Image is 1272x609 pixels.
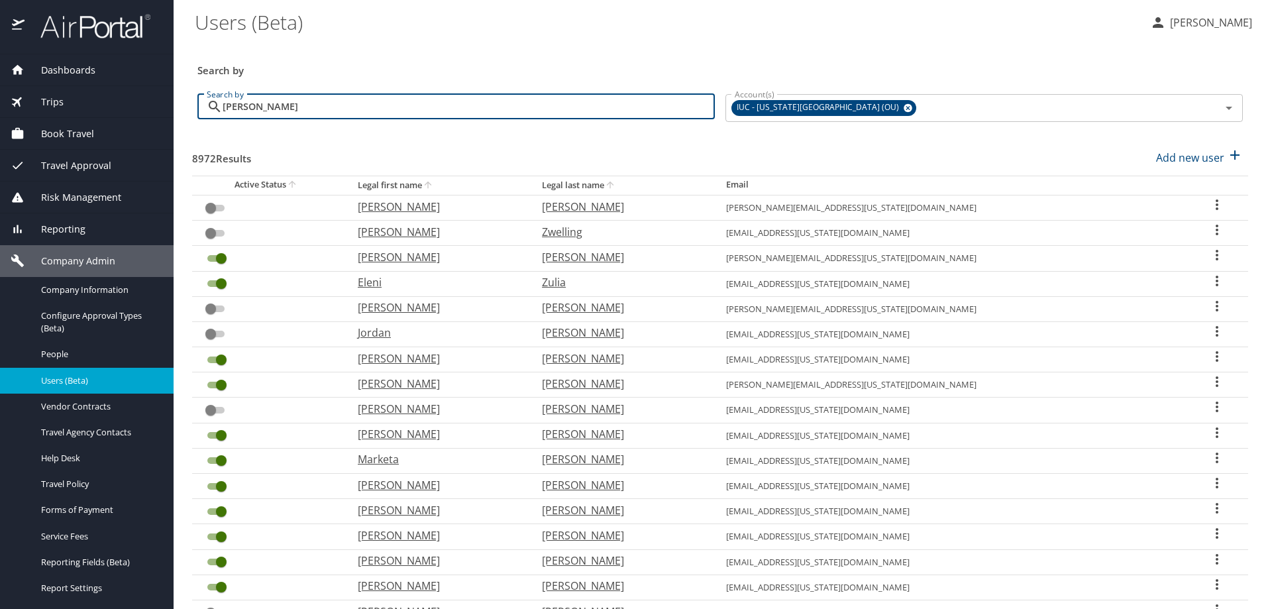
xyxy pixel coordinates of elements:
[715,474,1185,499] td: [EMAIL_ADDRESS][US_STATE][DOMAIN_NAME]
[358,249,515,265] p: [PERSON_NAME]
[358,401,515,417] p: [PERSON_NAME]
[25,95,64,109] span: Trips
[41,452,158,465] span: Help Desk
[715,221,1185,246] td: [EMAIL_ADDRESS][US_STATE][DOMAIN_NAME]
[542,426,700,442] p: [PERSON_NAME]
[358,502,515,518] p: [PERSON_NAME]
[715,347,1185,372] td: [EMAIL_ADDRESS][US_STATE][DOMAIN_NAME]
[715,423,1185,448] td: [EMAIL_ADDRESS][US_STATE][DOMAIN_NAME]
[358,451,515,467] p: Marketa
[41,478,158,490] span: Travel Policy
[358,477,515,493] p: [PERSON_NAME]
[715,372,1185,398] td: [PERSON_NAME][EMAIL_ADDRESS][US_STATE][DOMAIN_NAME]
[286,179,299,192] button: sort
[41,348,158,360] span: People
[1145,11,1257,34] button: [PERSON_NAME]
[358,553,515,569] p: [PERSON_NAME]
[542,199,700,215] p: [PERSON_NAME]
[715,176,1185,195] th: Email
[223,94,715,119] input: Search by name or email
[41,582,158,594] span: Report Settings
[542,224,700,240] p: Zwelling
[41,284,158,296] span: Company Information
[542,477,700,493] p: [PERSON_NAME]
[542,578,700,594] p: [PERSON_NAME]
[41,309,158,335] span: Configure Approval Types (Beta)
[542,401,700,417] p: [PERSON_NAME]
[192,176,347,195] th: Active Status
[358,527,515,543] p: [PERSON_NAME]
[715,271,1185,296] td: [EMAIL_ADDRESS][US_STATE][DOMAIN_NAME]
[197,55,1243,78] h3: Search by
[358,351,515,366] p: [PERSON_NAME]
[715,499,1185,524] td: [EMAIL_ADDRESS][US_STATE][DOMAIN_NAME]
[731,101,907,115] span: IUC - [US_STATE][GEOGRAPHIC_DATA] (OU)
[531,176,715,195] th: Legal last name
[715,246,1185,271] td: [PERSON_NAME][EMAIL_ADDRESS][US_STATE][DOMAIN_NAME]
[12,13,26,39] img: icon-airportal.png
[715,398,1185,423] td: [EMAIL_ADDRESS][US_STATE][DOMAIN_NAME]
[542,376,700,392] p: [PERSON_NAME]
[542,300,700,315] p: [PERSON_NAME]
[542,325,700,341] p: [PERSON_NAME]
[542,553,700,569] p: [PERSON_NAME]
[358,274,515,290] p: Eleni
[715,575,1185,600] td: [EMAIL_ADDRESS][US_STATE][DOMAIN_NAME]
[542,502,700,518] p: [PERSON_NAME]
[26,13,150,39] img: airportal-logo.png
[358,376,515,392] p: [PERSON_NAME]
[25,63,95,78] span: Dashboards
[715,448,1185,473] td: [EMAIL_ADDRESS][US_STATE][DOMAIN_NAME]
[715,195,1185,220] td: [PERSON_NAME][EMAIL_ADDRESS][US_STATE][DOMAIN_NAME]
[715,524,1185,549] td: [EMAIL_ADDRESS][US_STATE][DOMAIN_NAME]
[358,578,515,594] p: [PERSON_NAME]
[25,158,111,173] span: Travel Approval
[358,426,515,442] p: [PERSON_NAME]
[715,549,1185,575] td: [EMAIL_ADDRESS][US_STATE][DOMAIN_NAME]
[347,176,531,195] th: Legal first name
[604,180,617,192] button: sort
[1166,15,1252,30] p: [PERSON_NAME]
[542,527,700,543] p: [PERSON_NAME]
[41,374,158,387] span: Users (Beta)
[1151,143,1248,172] button: Add new user
[1220,99,1238,117] button: Open
[731,100,916,116] div: IUC - [US_STATE][GEOGRAPHIC_DATA] (OU)
[358,224,515,240] p: [PERSON_NAME]
[542,249,700,265] p: [PERSON_NAME]
[715,296,1185,321] td: [PERSON_NAME][EMAIL_ADDRESS][US_STATE][DOMAIN_NAME]
[192,143,251,166] h3: 8972 Results
[542,451,700,467] p: [PERSON_NAME]
[41,530,158,543] span: Service Fees
[358,300,515,315] p: [PERSON_NAME]
[25,127,94,141] span: Book Travel
[25,190,121,205] span: Risk Management
[41,426,158,439] span: Travel Agency Contacts
[41,556,158,569] span: Reporting Fields (Beta)
[25,222,85,237] span: Reporting
[195,1,1139,42] h1: Users (Beta)
[25,254,115,268] span: Company Admin
[1156,150,1224,166] p: Add new user
[542,351,700,366] p: [PERSON_NAME]
[358,325,515,341] p: Jordan
[41,504,158,516] span: Forms of Payment
[422,180,435,192] button: sort
[542,274,700,290] p: Zulia
[41,400,158,413] span: Vendor Contracts
[358,199,515,215] p: [PERSON_NAME]
[715,321,1185,347] td: [EMAIL_ADDRESS][US_STATE][DOMAIN_NAME]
